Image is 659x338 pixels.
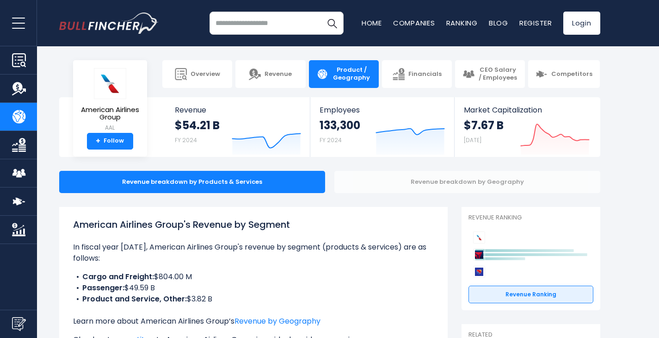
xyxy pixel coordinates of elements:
small: FY 2024 [175,136,197,144]
strong: 133,300 [320,118,360,132]
small: FY 2024 [320,136,342,144]
span: Market Capitalization [464,106,590,114]
li: $3.82 B [73,294,434,305]
b: Passenger: [82,282,124,293]
a: +Follow [87,133,133,150]
a: Go to homepage [59,13,159,34]
a: Product / Geography [309,60,379,88]
a: Revenue by Geography [234,316,320,326]
p: In fiscal year [DATE], American Airlines Group's revenue by segment (products & services) are as ... [73,242,434,264]
p: Learn more about American Airlines Group’s [73,316,434,327]
a: Login [563,12,600,35]
strong: + [96,137,100,145]
small: AAL [80,124,140,132]
a: Financials [382,60,452,88]
span: Financials [408,70,442,78]
a: Companies [393,18,435,28]
p: Revenue Ranking [468,214,593,222]
span: Employees [320,106,445,114]
span: Competitors [551,70,592,78]
a: Competitors [528,60,600,88]
button: Search [320,12,344,35]
a: CEO Salary / Employees [455,60,525,88]
span: American Airlines Group [80,106,140,121]
strong: $7.67 B [464,118,504,132]
a: Blog [489,18,508,28]
li: $804.00 M [73,271,434,282]
a: Home [362,18,382,28]
a: Revenue [235,60,305,88]
a: Revenue $54.21 B FY 2024 [166,97,310,157]
a: American Airlines Group AAL [80,68,140,133]
strong: $54.21 B [175,118,220,132]
a: Employees 133,300 FY 2024 [310,97,454,157]
a: Register [519,18,552,28]
img: Delta Air Lines competitors logo [473,249,485,261]
b: Product and Service, Other: [82,294,187,304]
span: Revenue [175,106,301,114]
div: Revenue breakdown by Products & Services [59,171,325,193]
b: Cargo and Freight: [82,271,154,282]
span: Overview [191,70,220,78]
li: $49.59 B [73,282,434,294]
h1: American Airlines Group's Revenue by Segment [73,218,434,232]
a: Market Capitalization $7.67 B [DATE] [455,97,599,157]
a: Revenue Ranking [468,286,593,303]
a: Ranking [446,18,478,28]
a: Overview [162,60,232,88]
img: Southwest Airlines Co. competitors logo [473,266,485,278]
img: bullfincher logo [59,13,159,34]
span: Product / Geography [332,66,371,82]
div: Revenue breakdown by Geography [334,171,600,193]
small: [DATE] [464,136,481,144]
img: American Airlines Group competitors logo [473,232,485,244]
span: CEO Salary / Employees [478,66,517,82]
span: Revenue [265,70,292,78]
